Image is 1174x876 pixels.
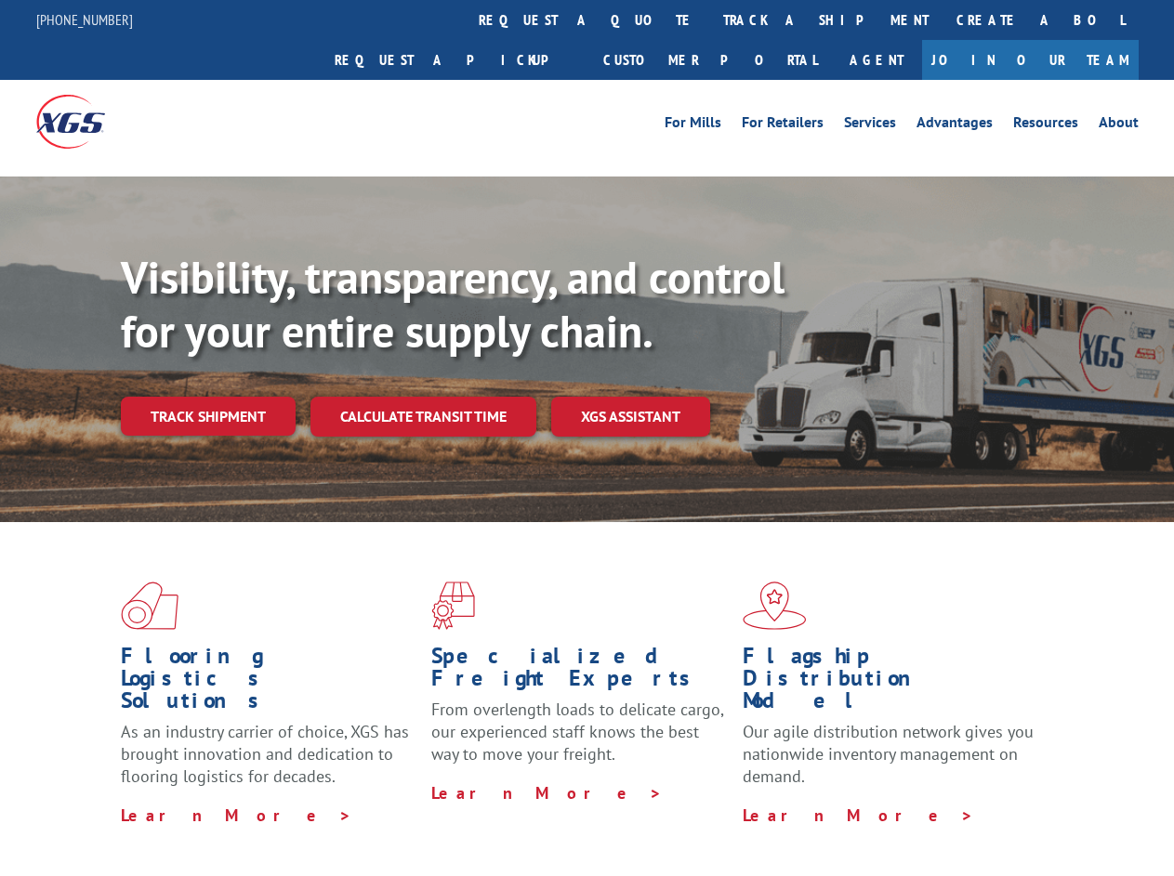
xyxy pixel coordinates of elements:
[743,721,1034,787] span: Our agile distribution network gives you nationwide inventory management on demand.
[431,699,728,781] p: From overlength loads to delicate cargo, our experienced staff knows the best way to move your fr...
[922,40,1139,80] a: Join Our Team
[743,582,807,630] img: xgs-icon-flagship-distribution-model-red
[743,645,1039,721] h1: Flagship Distribution Model
[742,115,824,136] a: For Retailers
[1099,115,1139,136] a: About
[917,115,993,136] a: Advantages
[310,397,536,437] a: Calculate transit time
[121,248,785,360] b: Visibility, transparency, and control for your entire supply chain.
[589,40,831,80] a: Customer Portal
[1013,115,1078,136] a: Resources
[36,10,133,29] a: [PHONE_NUMBER]
[743,804,974,826] a: Learn More >
[121,582,178,630] img: xgs-icon-total-supply-chain-intelligence-red
[665,115,721,136] a: For Mills
[431,582,475,630] img: xgs-icon-focused-on-flooring-red
[431,782,663,804] a: Learn More >
[121,645,417,721] h1: Flooring Logistics Solutions
[431,645,728,699] h1: Specialized Freight Experts
[121,804,352,826] a: Learn More >
[844,115,896,136] a: Services
[831,40,922,80] a: Agent
[321,40,589,80] a: Request a pickup
[121,721,409,787] span: As an industry carrier of choice, XGS has brought innovation and dedication to flooring logistics...
[551,397,710,437] a: XGS ASSISTANT
[121,397,296,436] a: Track shipment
